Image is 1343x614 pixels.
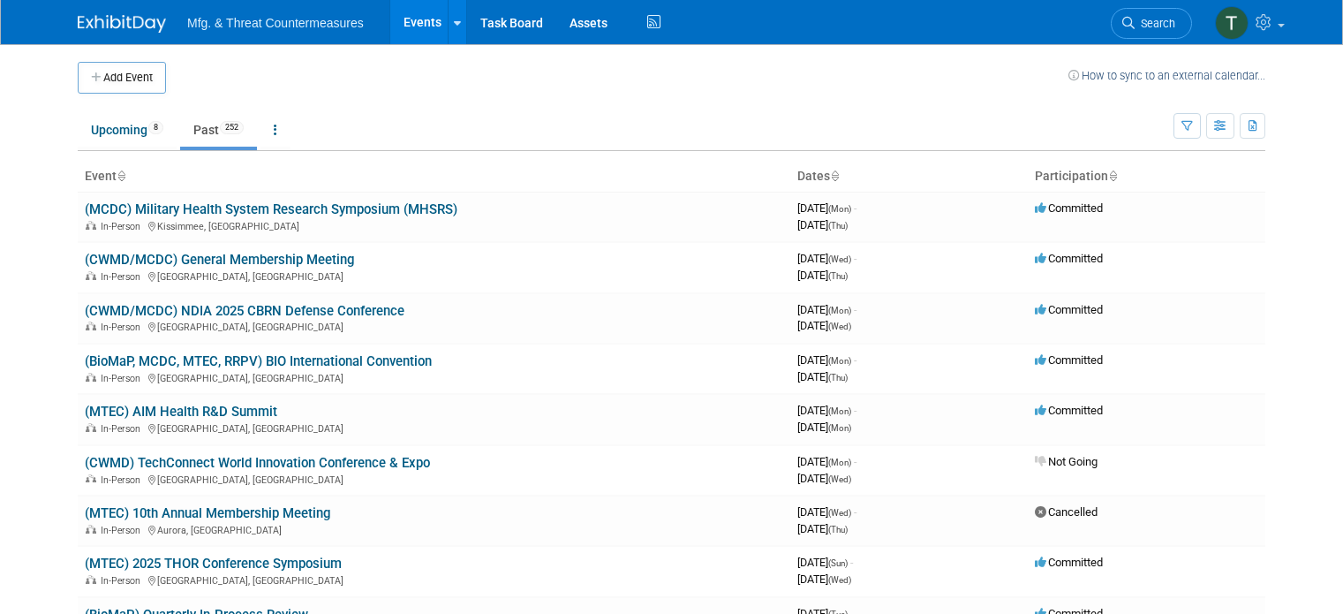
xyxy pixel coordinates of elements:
[828,508,851,518] span: (Wed)
[1035,455,1098,468] span: Not Going
[1035,556,1103,569] span: Committed
[790,162,1028,192] th: Dates
[85,303,404,319] a: (CWMD/MCDC) NDIA 2025 CBRN Defense Conference
[101,271,146,283] span: In-Person
[1068,69,1265,82] a: How to sync to an external calendar...
[797,319,851,332] span: [DATE]
[830,169,839,183] a: Sort by Start Date
[797,353,856,367] span: [DATE]
[828,221,848,231] span: (Thu)
[797,201,856,215] span: [DATE]
[828,306,851,315] span: (Mon)
[797,404,856,417] span: [DATE]
[797,252,856,265] span: [DATE]
[854,303,856,316] span: -
[85,404,277,420] a: (MTEC) AIM Health R&D Summit
[85,353,432,369] a: (BioMaP, MCDC, MTEC, RRPV) BIO International Convention
[85,370,783,384] div: [GEOGRAPHIC_DATA], [GEOGRAPHIC_DATA]
[101,221,146,232] span: In-Person
[85,269,783,283] div: [GEOGRAPHIC_DATA], [GEOGRAPHIC_DATA]
[1035,353,1103,367] span: Committed
[828,525,848,534] span: (Thu)
[85,201,457,217] a: (MCDC) Military Health System Research Symposium (MHSRS)
[1028,162,1265,192] th: Participation
[86,221,96,230] img: In-Person Event
[828,558,848,568] span: (Sun)
[828,575,851,585] span: (Wed)
[797,370,848,383] span: [DATE]
[86,322,96,330] img: In-Person Event
[850,556,853,569] span: -
[828,271,848,281] span: (Thu)
[86,474,96,483] img: In-Person Event
[828,356,851,366] span: (Mon)
[854,201,856,215] span: -
[828,373,848,383] span: (Thu)
[220,121,244,134] span: 252
[85,522,783,536] div: Aurora, [GEOGRAPHIC_DATA]
[854,404,856,417] span: -
[101,322,146,333] span: In-Person
[797,556,853,569] span: [DATE]
[854,353,856,367] span: -
[854,455,856,468] span: -
[180,113,257,147] a: Past252
[1035,505,1098,519] span: Cancelled
[85,455,430,471] a: (CWMD) TechConnect World Innovation Conference & Expo
[828,204,851,214] span: (Mon)
[797,505,856,519] span: [DATE]
[86,373,96,382] img: In-Person Event
[854,252,856,265] span: -
[797,572,851,586] span: [DATE]
[85,218,783,232] div: Kissimmee, [GEOGRAPHIC_DATA]
[797,522,848,535] span: [DATE]
[797,218,848,231] span: [DATE]
[85,572,783,587] div: [GEOGRAPHIC_DATA], [GEOGRAPHIC_DATA]
[187,16,364,30] span: Mfg. & Threat Countermeasures
[1215,6,1249,40] img: Tyler Bulin
[101,525,146,536] span: In-Person
[828,406,851,416] span: (Mon)
[828,458,851,467] span: (Mon)
[85,319,783,333] div: [GEOGRAPHIC_DATA], [GEOGRAPHIC_DATA]
[797,455,856,468] span: [DATE]
[1035,404,1103,417] span: Committed
[85,505,330,521] a: (MTEC) 10th Annual Membership Meeting
[1108,169,1117,183] a: Sort by Participation Type
[828,322,851,331] span: (Wed)
[1135,17,1175,30] span: Search
[1035,201,1103,215] span: Committed
[797,472,851,485] span: [DATE]
[828,474,851,484] span: (Wed)
[101,474,146,486] span: In-Person
[117,169,125,183] a: Sort by Event Name
[78,62,166,94] button: Add Event
[797,303,856,316] span: [DATE]
[85,556,342,572] a: (MTEC) 2025 THOR Conference Symposium
[85,421,783,435] div: [GEOGRAPHIC_DATA], [GEOGRAPHIC_DATA]
[85,252,354,268] a: (CWMD/MCDC) General Membership Meeting
[101,423,146,435] span: In-Person
[1111,8,1192,39] a: Search
[85,472,783,486] div: [GEOGRAPHIC_DATA], [GEOGRAPHIC_DATA]
[828,423,851,433] span: (Mon)
[86,525,96,534] img: In-Person Event
[78,162,790,192] th: Event
[86,271,96,280] img: In-Person Event
[1035,252,1103,265] span: Committed
[101,373,146,384] span: In-Person
[86,423,96,432] img: In-Person Event
[828,254,851,264] span: (Wed)
[148,121,163,134] span: 8
[1035,303,1103,316] span: Committed
[78,113,177,147] a: Upcoming8
[78,15,166,33] img: ExhibitDay
[797,269,848,282] span: [DATE]
[86,575,96,584] img: In-Person Event
[101,575,146,587] span: In-Person
[797,421,851,434] span: [DATE]
[854,505,856,519] span: -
